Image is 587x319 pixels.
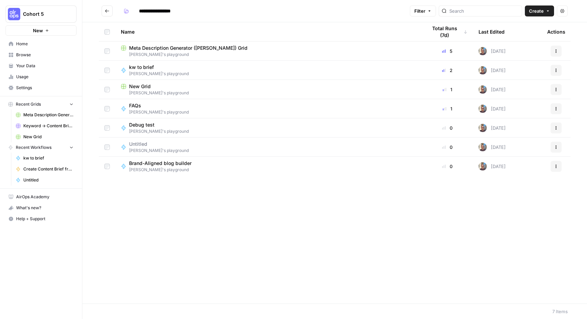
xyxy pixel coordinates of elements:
[479,124,487,132] img: 12lpmarulu2z3pnc3j6nly8e5680
[16,194,73,200] span: AirOps Academy
[479,47,487,55] img: 12lpmarulu2z3pnc3j6nly8e5680
[129,45,248,51] span: Meta Description Generator ([PERSON_NAME]) Grid
[479,162,487,170] img: 12lpmarulu2z3pnc3j6nly8e5680
[16,63,73,69] span: Your Data
[427,105,468,112] div: 1
[479,143,487,151] img: 12lpmarulu2z3pnc3j6nly8e5680
[5,202,77,213] button: What's new?
[427,48,468,55] div: 5
[23,112,73,118] span: Meta Description Generator ([PERSON_NAME]) Grid
[410,5,436,16] button: Filter
[23,134,73,140] span: New Grid
[121,121,416,134] a: Debug test[PERSON_NAME]'s playground
[427,125,468,131] div: 0
[121,141,416,154] a: Untitled[PERSON_NAME]'s playground
[5,213,77,224] button: Help + Support
[121,22,416,41] div: Name
[5,38,77,49] a: Home
[16,41,73,47] span: Home
[5,5,77,23] button: Workspace: Cohort 5
[414,8,425,14] span: Filter
[525,5,554,16] button: Create
[16,216,73,222] span: Help + Support
[5,25,77,36] button: New
[16,74,73,80] span: Usage
[16,85,73,91] span: Settings
[102,5,113,16] button: Go back
[5,49,77,60] a: Browse
[16,52,73,58] span: Browse
[5,191,77,202] a: AirOps Academy
[427,144,468,151] div: 0
[479,124,506,132] div: [DATE]
[552,308,568,315] div: 7 Items
[479,47,506,55] div: [DATE]
[479,162,506,170] div: [DATE]
[23,155,73,161] span: kw to brief
[23,166,73,172] span: Create Content Brief from Keyword
[547,22,565,41] div: Actions
[33,27,43,34] span: New
[13,153,77,164] a: kw to brief
[129,160,192,167] span: Brand-Aligned blog builder
[23,11,65,17] span: Cohort 5
[13,120,77,131] a: Keyword -> Content Brief -> Article
[129,141,183,147] span: Untitled
[23,177,73,183] span: Untitled
[121,51,416,58] span: [PERSON_NAME]'s playground
[121,45,416,58] a: Meta Description Generator ([PERSON_NAME]) Grid[PERSON_NAME]'s playground
[8,8,20,20] img: Cohort 5 Logo
[5,142,77,153] button: Recent Workflows
[479,143,506,151] div: [DATE]
[479,85,506,94] div: [DATE]
[16,144,51,151] span: Recent Workflows
[129,83,151,90] span: New Grid
[129,71,189,77] span: [PERSON_NAME]'s playground
[529,8,544,14] span: Create
[479,85,487,94] img: 12lpmarulu2z3pnc3j6nly8e5680
[479,105,506,113] div: [DATE]
[129,102,183,109] span: FAQs
[13,164,77,175] a: Create Content Brief from Keyword
[427,67,468,74] div: 2
[13,175,77,186] a: Untitled
[427,22,468,41] div: Total Runs (7d)
[5,99,77,109] button: Recent Grids
[129,121,183,128] span: Debug test
[129,167,197,173] span: [PERSON_NAME]'s playground
[16,101,41,107] span: Recent Grids
[13,131,77,142] a: New Grid
[13,109,77,120] a: Meta Description Generator ([PERSON_NAME]) Grid
[5,71,77,82] a: Usage
[129,147,189,154] span: [PERSON_NAME]'s playground
[479,105,487,113] img: 12lpmarulu2z3pnc3j6nly8e5680
[129,109,189,115] span: [PERSON_NAME]'s playground
[6,203,76,213] div: What's new?
[427,86,468,93] div: 1
[479,22,505,41] div: Last Edited
[121,90,416,96] span: [PERSON_NAME]'s playground
[121,64,416,77] a: kw to brief[PERSON_NAME]'s playground
[5,60,77,71] a: Your Data
[5,82,77,93] a: Settings
[427,163,468,170] div: 0
[121,83,416,96] a: New Grid[PERSON_NAME]'s playground
[449,8,519,14] input: Search
[23,123,73,129] span: Keyword -> Content Brief -> Article
[479,66,487,74] img: 12lpmarulu2z3pnc3j6nly8e5680
[121,102,416,115] a: FAQs[PERSON_NAME]'s playground
[129,128,189,134] span: [PERSON_NAME]'s playground
[121,160,416,173] a: Brand-Aligned blog builder[PERSON_NAME]'s playground
[129,64,183,71] span: kw to brief
[479,66,506,74] div: [DATE]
